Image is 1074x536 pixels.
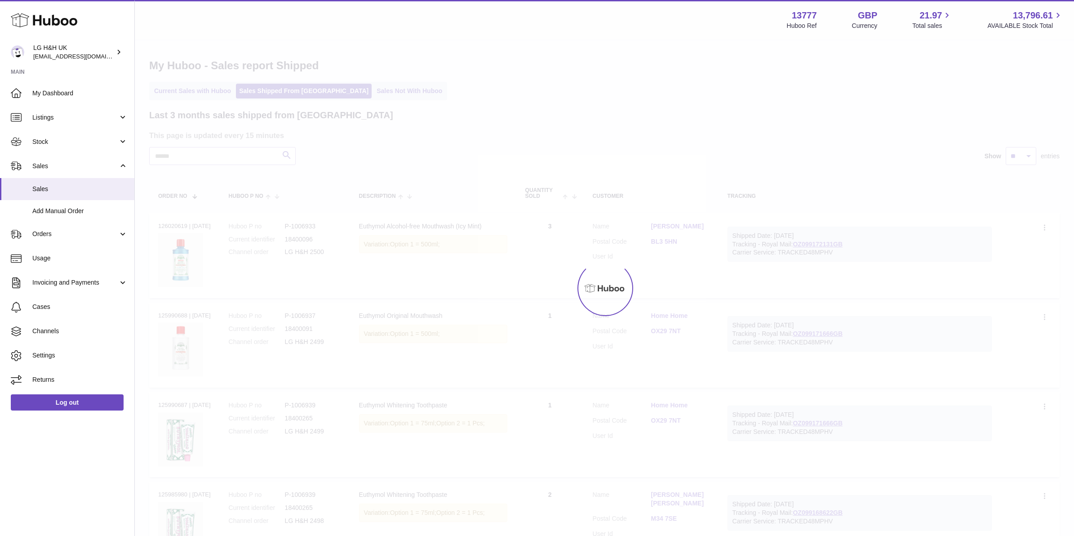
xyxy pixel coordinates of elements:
span: Sales [32,162,118,170]
span: Returns [32,375,128,384]
div: Huboo Ref [787,22,817,30]
div: LG H&H UK [33,44,114,61]
span: Stock [32,138,118,146]
a: 21.97 Total sales [912,9,952,30]
div: Currency [852,22,878,30]
span: AVAILABLE Stock Total [987,22,1063,30]
span: Channels [32,327,128,335]
span: 13,796.61 [1013,9,1053,22]
img: veechen@lghnh.co.uk [11,45,24,59]
span: Usage [32,254,128,263]
span: Total sales [912,22,952,30]
strong: 13777 [792,9,817,22]
span: Listings [32,113,118,122]
span: Orders [32,230,118,238]
span: [EMAIL_ADDRESS][DOMAIN_NAME] [33,53,132,60]
span: Add Manual Order [32,207,128,215]
a: 13,796.61 AVAILABLE Stock Total [987,9,1063,30]
span: Cases [32,303,128,311]
span: Settings [32,351,128,360]
span: Sales [32,185,128,193]
span: My Dashboard [32,89,128,98]
strong: GBP [858,9,877,22]
span: 21.97 [919,9,942,22]
span: Invoicing and Payments [32,278,118,287]
a: Log out [11,394,124,411]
